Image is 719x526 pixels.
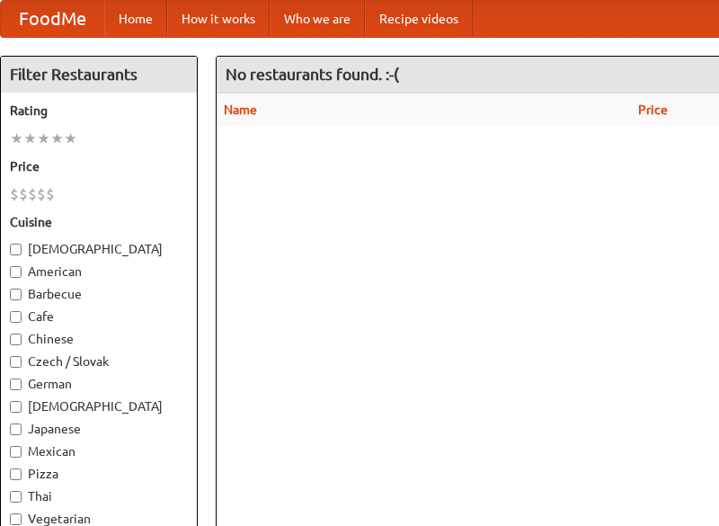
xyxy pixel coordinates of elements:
li: $ [46,184,55,204]
input: Barbecue [10,289,22,300]
label: Barbecue [10,285,188,303]
input: Thai [10,491,22,503]
a: Price [638,103,668,117]
input: [DEMOGRAPHIC_DATA] [10,244,22,255]
li: $ [10,184,19,204]
a: Who we are [270,1,365,37]
label: Chinese [10,330,188,348]
a: Home [104,1,167,37]
li: $ [37,184,46,204]
li: ★ [37,129,50,148]
input: Chinese [10,334,22,345]
h5: Rating [10,102,188,120]
li: ★ [64,129,77,148]
li: ★ [50,129,64,148]
input: Vegetarian [10,513,22,525]
a: How it works [167,1,270,37]
a: FoodMe [1,1,104,37]
h4: Filter Restaurants [1,57,197,93]
input: American [10,266,22,278]
input: German [10,379,22,390]
label: [DEMOGRAPHIC_DATA] [10,240,188,258]
a: Recipe videos [365,1,473,37]
label: Japanese [10,420,188,438]
label: German [10,375,188,393]
input: Japanese [10,423,22,435]
label: Thai [10,487,188,505]
input: Mexican [10,446,22,458]
label: [DEMOGRAPHIC_DATA] [10,397,188,415]
h5: Price [10,157,188,175]
li: ★ [23,129,37,148]
label: American [10,263,188,281]
li: $ [19,184,28,204]
input: Pizza [10,468,22,480]
li: ★ [10,129,23,148]
label: Czech / Slovak [10,352,188,370]
label: Pizza [10,465,188,483]
input: [DEMOGRAPHIC_DATA] [10,401,22,413]
ng-pluralize: No restaurants found. :-( [226,66,399,83]
label: Mexican [10,442,188,460]
input: Cafe [10,311,22,323]
h5: Cuisine [10,213,188,231]
a: Name [224,103,257,117]
input: Czech / Slovak [10,356,22,368]
label: Cafe [10,308,188,325]
li: $ [28,184,37,204]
